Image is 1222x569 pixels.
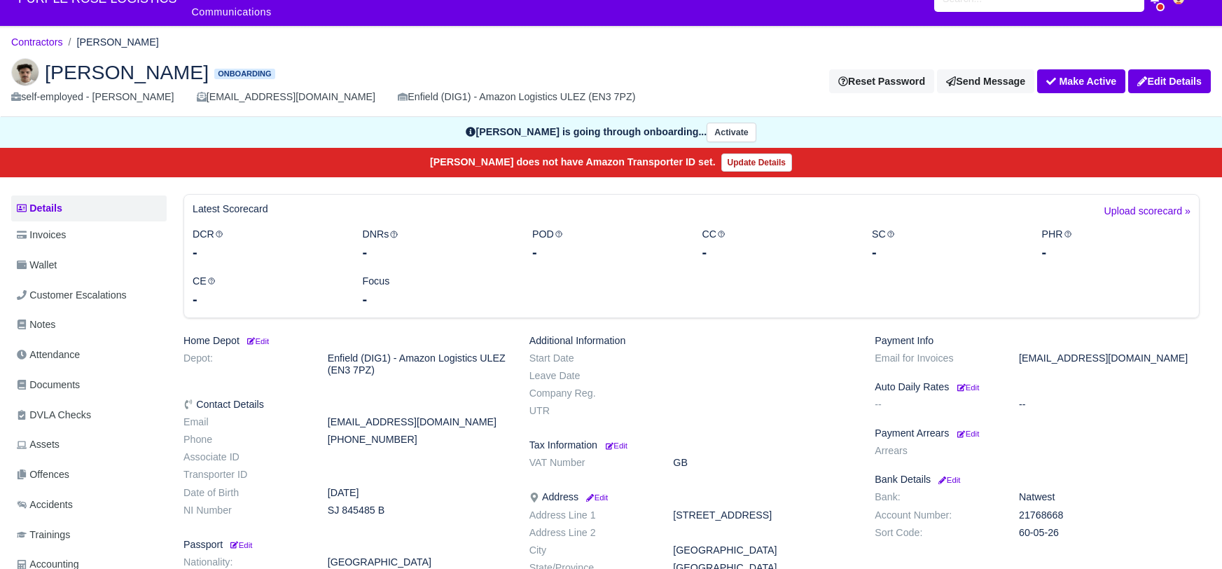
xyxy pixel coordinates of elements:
[193,289,342,309] div: -
[398,89,635,105] div: Enfield (DIG1) - Amazon Logistics ULEZ (EN3 7PZ)
[519,352,663,364] dt: Start Date
[529,491,854,503] h6: Address
[519,370,663,382] dt: Leave Date
[1128,69,1211,93] a: Edit Details
[17,347,80,363] span: Attendance
[363,242,512,262] div: -
[1152,502,1222,569] iframe: Chat Widget
[1104,203,1190,226] a: Upload scorecard »
[197,89,375,105] div: [EMAIL_ADDRESS][DOMAIN_NAME]
[245,335,269,346] a: Edit
[864,527,1008,539] dt: Sort Code:
[603,439,627,451] a: Edit
[954,427,979,439] a: Edit
[1032,226,1202,262] div: PHR
[11,371,167,399] a: Documents
[11,282,167,309] a: Customer Escalations
[11,36,63,48] a: Contractors
[11,461,167,488] a: Offences
[584,493,608,502] small: Edit
[17,257,57,273] span: Wallet
[193,203,268,215] h6: Latest Scorecard
[954,381,979,392] a: Edit
[173,416,317,428] dt: Email
[662,457,864,469] dd: GB
[173,469,317,481] dt: Transporter ID
[17,497,73,513] span: Accidents
[1042,242,1191,262] div: -
[173,352,317,376] dt: Depot:
[875,427,1200,439] h6: Payment Arrears
[193,242,342,262] div: -
[1008,509,1210,521] dd: 21768668
[182,226,352,262] div: DCR
[11,311,167,338] a: Notes
[1037,69,1125,93] button: Make Active
[352,226,522,262] div: DNRs
[11,221,167,249] a: Invoices
[584,491,608,502] a: Edit
[363,289,512,309] div: -
[183,539,508,551] h6: Passport
[721,153,792,172] a: Update Details
[864,399,1008,411] dt: --
[1008,527,1210,539] dd: 60-05-26
[17,527,70,543] span: Trainings
[228,541,252,549] small: Edit
[214,69,275,79] span: Onboarding
[173,434,317,446] dt: Phone
[317,505,519,516] dd: SJ 845485 B
[182,273,352,309] div: CE
[532,242,681,262] div: -
[11,196,167,221] a: Details
[45,62,209,82] span: [PERSON_NAME]
[11,491,167,519] a: Accidents
[875,335,1200,347] h6: Payment Info
[519,509,663,521] dt: Address Line 1
[11,252,167,279] a: Wallet
[17,407,91,423] span: DVLA Checks
[702,242,852,262] div: -
[936,474,960,485] a: Edit
[957,383,979,392] small: Edit
[1,47,1221,117] div: Deniz Ozmen
[864,445,1008,457] dt: Arrears
[872,242,1021,262] div: -
[228,539,252,550] a: Edit
[17,467,69,483] span: Offences
[692,226,862,262] div: CC
[17,437,60,453] span: Assets
[529,335,854,347] h6: Additional Information
[173,556,317,568] dt: Nationality:
[861,226,1032,262] div: SC
[519,544,663,556] dt: City
[173,451,317,463] dt: Associate ID
[864,509,1008,521] dt: Account Number:
[519,405,663,417] dt: UTR
[1008,352,1210,364] dd: [EMAIL_ADDRESS][DOMAIN_NAME]
[519,527,663,539] dt: Address Line 2
[1008,491,1210,503] dd: Natwest
[173,505,317,516] dt: NI Number
[606,441,627,450] small: Edit
[519,457,663,469] dt: VAT Number
[317,352,519,376] dd: Enfield (DIG1) - Amazon Logistics ULEZ (EN3 7PZ)
[17,227,66,243] span: Invoices
[17,377,80,393] span: Documents
[519,388,663,399] dt: Company Reg.
[662,544,864,556] dd: [GEOGRAPHIC_DATA]
[11,89,174,105] div: self-employed - [PERSON_NAME]
[352,273,522,309] div: Focus
[662,509,864,521] dd: [STREET_ADDRESS]
[11,341,167,369] a: Attendance
[11,431,167,458] a: Assets
[875,474,1200,486] h6: Bank Details
[11,402,167,429] a: DVLA Checks
[245,337,269,345] small: Edit
[864,352,1008,364] dt: Email for Invoices
[173,487,317,499] dt: Date of Birth
[17,287,127,303] span: Customer Escalations
[829,69,934,93] button: Reset Password
[183,399,508,411] h6: Contact Details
